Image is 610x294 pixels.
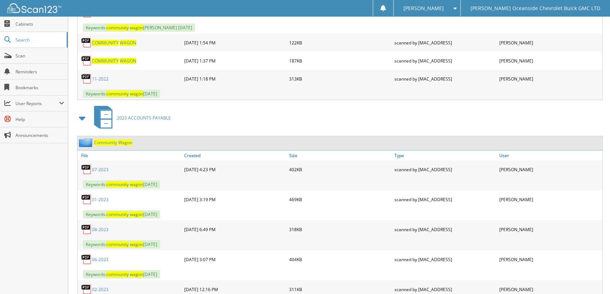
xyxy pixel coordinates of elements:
[182,35,287,50] div: [DATE] 1:54 PM
[81,73,92,84] img: PDF.png
[498,72,602,86] div: [PERSON_NAME]
[182,151,287,160] a: Created
[106,91,129,97] span: community
[182,222,287,237] div: [DATE] 6:49 PM
[81,254,92,265] img: PDF.png
[182,252,287,267] div: [DATE] 3:07 PM
[287,53,392,68] div: 187KB
[287,252,392,267] div: 404KB
[498,162,602,177] div: [PERSON_NAME]
[16,100,59,107] span: User Reports
[287,35,392,50] div: 122KB
[78,151,182,160] a: File
[94,139,132,146] a: Community Wagon
[83,90,160,98] span: Keywords: [DATE]
[106,181,129,187] span: community
[118,139,132,146] span: Wagon
[83,240,160,248] span: Keywords: [DATE]
[498,151,602,160] a: User
[287,162,392,177] div: 402KB
[106,25,129,31] span: community
[574,259,610,294] iframe: Chat Widget
[498,252,602,267] div: [PERSON_NAME]
[498,192,602,207] div: [PERSON_NAME]
[92,226,109,233] a: 08-2023
[120,58,136,64] span: WAGON
[498,53,602,68] div: [PERSON_NAME]
[182,53,287,68] div: [DATE] 1:37 PM
[16,53,64,59] span: Scan
[182,192,287,207] div: [DATE] 3:19 PM
[81,55,92,66] img: PDF.png
[81,224,92,235] img: PDF.png
[130,271,143,277] span: wagon
[83,180,160,189] span: Keywords: [DATE]
[393,53,498,68] div: scanned by [MAC_ADDRESS]
[106,211,129,217] span: community
[393,192,498,207] div: scanned by [MAC_ADDRESS]
[92,196,109,203] a: 01-2023
[92,286,109,293] a: 02-2023
[106,241,129,247] span: community
[182,72,287,86] div: [DATE] 1:18 PM
[92,167,109,173] a: 07-2023
[130,181,143,187] span: wagon
[16,116,64,122] span: Help
[7,3,61,13] img: scan123-logo-white.svg
[92,76,109,82] a: 11-2022
[83,23,195,32] span: Keywords: [PERSON_NAME] [DATE]
[393,151,498,160] a: Type
[182,162,287,177] div: [DATE] 4:23 PM
[498,35,602,50] div: [PERSON_NAME]
[120,40,136,46] span: WAGON
[79,138,94,147] img: folder2.png
[16,37,63,43] span: Search
[16,69,64,75] span: Reminders
[393,252,498,267] div: scanned by [MAC_ADDRESS]
[287,192,392,207] div: 469KB
[287,222,392,237] div: 318KB
[81,164,92,175] img: PDF.png
[403,6,444,10] span: [PERSON_NAME]
[117,115,171,121] span: 2023 ACCOUNTS PAYABLE
[470,6,600,10] span: [PERSON_NAME] Oceanside Chevrolet Buick GMC LTD
[130,241,143,247] span: wagon
[92,40,119,46] span: COMMUNITY
[16,132,64,138] span: Announcements
[106,271,129,277] span: community
[90,104,171,132] a: 2023 ACCOUNTS PAYABLE
[498,222,602,237] div: [PERSON_NAME]
[92,58,119,64] span: COMMUNITY
[16,85,64,91] span: Bookmarks
[92,40,136,46] a: COMMUNITY WAGON
[393,162,498,177] div: scanned by [MAC_ADDRESS]
[94,139,117,146] span: Community
[287,151,392,160] a: Size
[92,58,136,64] a: COMMUNITY WAGON
[130,91,143,97] span: wagon
[83,270,160,278] span: Keywords: [DATE]
[393,222,498,237] div: scanned by [MAC_ADDRESS]
[81,37,92,48] img: PDF.png
[130,25,143,31] span: wagon
[287,72,392,86] div: 313KB
[81,194,92,205] img: PDF.png
[92,256,109,263] a: 06-2023
[130,211,143,217] span: wagon
[393,35,498,50] div: scanned by [MAC_ADDRESS]
[83,210,160,219] span: Keywords: [DATE]
[393,72,498,86] div: scanned by [MAC_ADDRESS]
[16,21,64,27] span: Cabinets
